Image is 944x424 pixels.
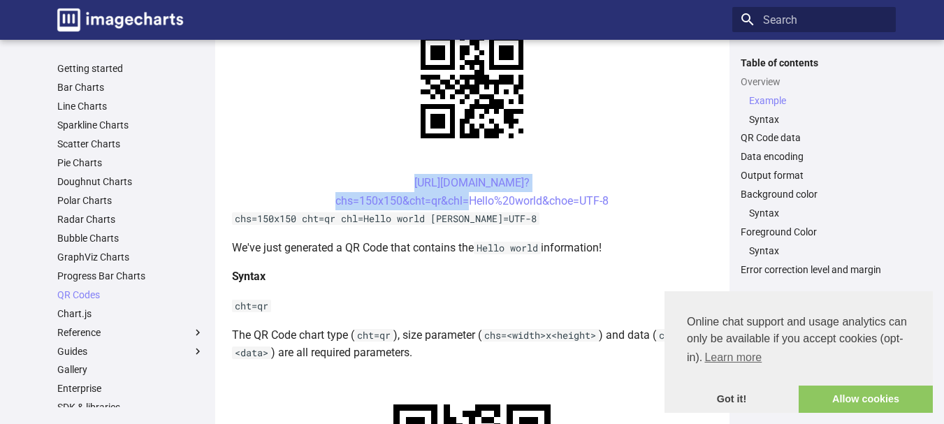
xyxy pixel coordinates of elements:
[732,7,896,32] input: Search
[749,207,887,219] a: Syntax
[741,94,887,126] nav: Overview
[57,345,204,358] label: Guides
[732,57,896,69] label: Table of contents
[57,307,204,320] a: Chart.js
[57,8,183,31] img: logo
[57,62,204,75] a: Getting started
[749,94,887,107] a: Example
[57,175,204,188] a: Doughnut Charts
[57,81,204,94] a: Bar Charts
[481,329,599,342] code: chs=<width>x<height>
[354,329,393,342] code: cht=qr
[741,75,887,88] a: Overview
[687,314,910,368] span: Online chat support and usage analytics can only be available if you accept cookies (opt-in).
[52,3,189,37] a: Image-Charts documentation
[57,288,204,301] a: QR Codes
[665,291,933,413] div: cookieconsent
[741,131,887,144] a: QR Code data
[749,113,887,126] a: Syntax
[741,263,887,276] a: Error correction level and margin
[57,119,204,131] a: Sparkline Charts
[57,100,204,112] a: Line Charts
[232,326,713,362] p: The QR Code chart type ( ), size parameter ( ) and data ( ) are all required parameters.
[335,176,609,207] a: [URL][DOMAIN_NAME]?chs=150x150&cht=qr&chl=Hello%20world&choe=UTF-8
[57,401,204,414] a: SDK & libraries
[702,347,764,368] a: learn more about cookies
[741,188,887,200] a: Background color
[57,382,204,395] a: Enterprise
[474,242,541,254] code: Hello world
[396,11,548,163] img: chart
[57,326,204,339] label: Reference
[232,212,539,225] code: chs=150x150 cht=qr chl=Hello world [PERSON_NAME]=UTF-8
[57,194,204,207] a: Polar Charts
[732,57,896,277] nav: Table of contents
[799,386,933,414] a: allow cookies
[749,244,887,257] a: Syntax
[57,213,204,226] a: Radar Charts
[57,251,204,263] a: GraphViz Charts
[57,270,204,282] a: Progress Bar Charts
[741,207,887,219] nav: Background color
[665,386,799,414] a: dismiss cookie message
[232,268,713,286] h4: Syntax
[57,363,204,376] a: Gallery
[741,150,887,163] a: Data encoding
[57,232,204,244] a: Bubble Charts
[57,138,204,150] a: Scatter Charts
[741,169,887,182] a: Output format
[232,300,271,312] code: cht=qr
[57,156,204,169] a: Pie Charts
[741,226,887,238] a: Foreground Color
[232,239,713,257] p: We've just generated a QR Code that contains the information!
[741,244,887,257] nav: Foreground Color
